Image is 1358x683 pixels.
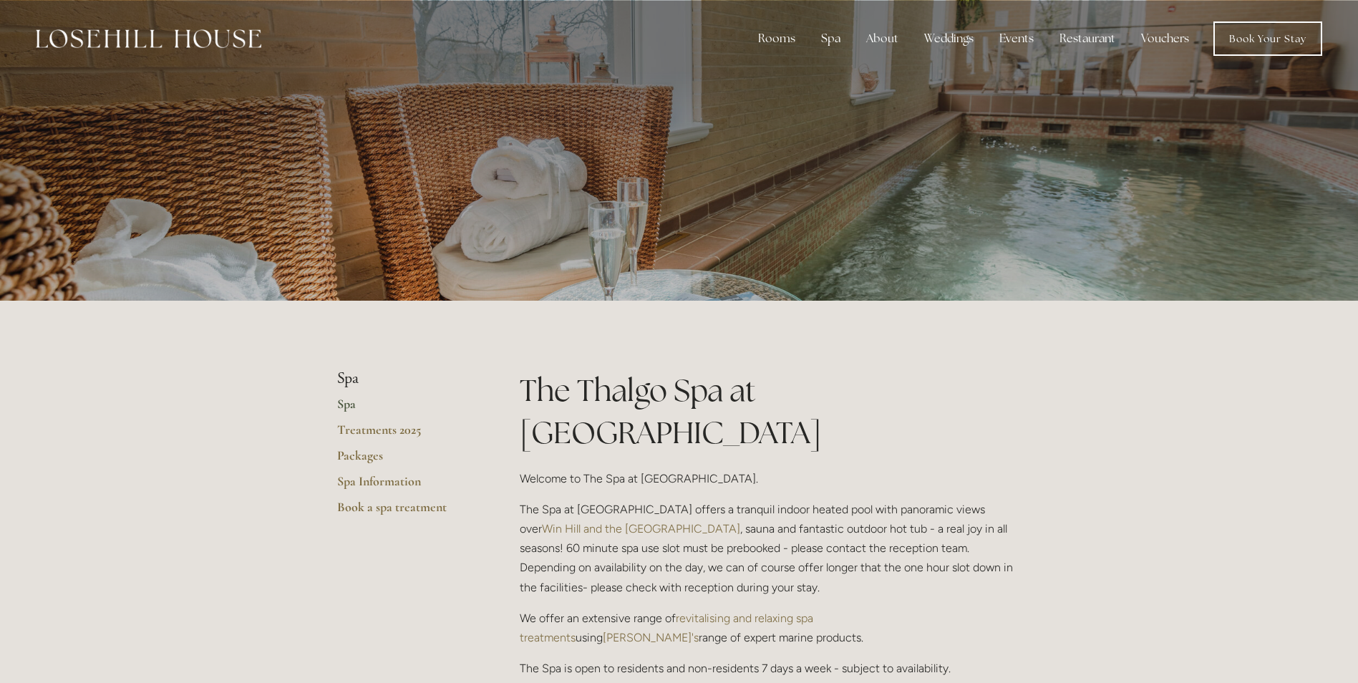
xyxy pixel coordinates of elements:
[337,369,474,388] li: Spa
[337,499,474,525] a: Book a spa treatment
[36,29,261,48] img: Losehill House
[520,659,1022,678] p: The Spa is open to residents and non-residents 7 days a week - subject to availability.
[337,396,474,422] a: Spa
[520,369,1022,454] h1: The Thalgo Spa at [GEOGRAPHIC_DATA]
[1048,24,1127,53] div: Restaurant
[855,24,910,53] div: About
[1130,24,1201,53] a: Vouchers
[520,469,1022,488] p: Welcome to The Spa at [GEOGRAPHIC_DATA].
[520,609,1022,647] p: We offer an extensive range of using range of expert marine products.
[603,631,699,644] a: [PERSON_NAME]'s
[988,24,1045,53] div: Events
[337,473,474,499] a: Spa Information
[1213,21,1322,56] a: Book Your Stay
[913,24,985,53] div: Weddings
[810,24,852,53] div: Spa
[520,500,1022,597] p: The Spa at [GEOGRAPHIC_DATA] offers a tranquil indoor heated pool with panoramic views over , sau...
[747,24,807,53] div: Rooms
[337,422,474,447] a: Treatments 2025
[337,447,474,473] a: Packages
[542,522,740,536] a: Win Hill and the [GEOGRAPHIC_DATA]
